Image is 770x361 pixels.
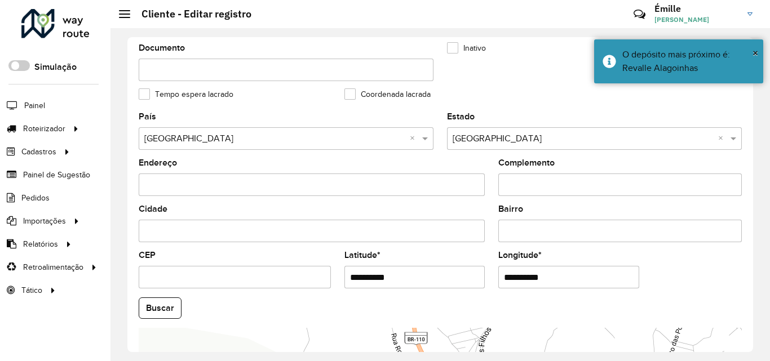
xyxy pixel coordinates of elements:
span: Roteirizador [23,123,65,135]
span: [PERSON_NAME] [654,15,739,25]
label: País [139,110,156,123]
label: Estado [447,110,475,123]
h3: Émille [654,3,739,14]
h2: Cliente - Editar registro [130,8,251,20]
a: Contato Rápido [627,2,652,26]
span: Painel de Sugestão [23,169,90,181]
span: Clear all [410,132,419,145]
span: Pedidos [21,192,50,204]
label: Documento [139,41,185,55]
label: Bairro [498,202,523,216]
span: Clear all [718,132,728,145]
label: Tempo espera lacrado [139,88,233,100]
label: CEP [139,248,156,262]
label: Endereço [139,156,177,170]
span: Cadastros [21,146,56,158]
span: Retroalimentação [23,261,83,273]
span: Relatórios [23,238,58,250]
div: O depósito mais próximo é: Revalle Alagoinhas [622,48,755,75]
span: × [753,47,758,59]
label: Latitude [344,248,380,262]
span: Painel [24,100,45,112]
span: Importações [23,215,66,227]
button: Close [753,44,758,61]
label: Longitude [498,248,542,262]
label: Inativo [447,42,486,54]
label: Simulação [34,60,77,74]
label: Cidade [139,202,167,216]
span: Tático [21,284,42,296]
label: Coordenada lacrada [344,88,431,100]
button: Buscar [139,297,182,319]
label: Complemento [498,156,555,170]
